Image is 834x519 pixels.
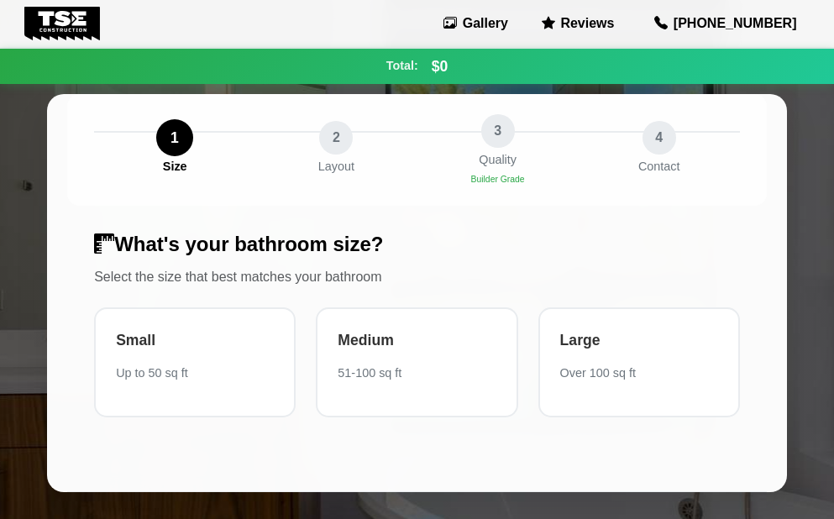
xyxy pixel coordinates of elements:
span: Total: [386,57,418,76]
img: Tse Construction [24,7,101,40]
p: Select the size that best matches your bathroom [94,267,740,287]
h3: What's your bathroom size? [94,233,740,257]
div: Up to 50 sq ft [116,364,274,381]
div: Layout [318,158,354,176]
div: Medium [338,329,496,351]
a: Gallery [437,10,515,37]
div: Quality [479,151,517,170]
div: Size [163,158,187,176]
a: [PHONE_NUMBER] [641,7,810,40]
div: 4 [643,121,676,155]
a: Reviews [535,10,621,37]
div: 51-100 sq ft [338,364,496,381]
div: Over 100 sq ft [560,364,718,381]
div: Builder Grade [471,173,525,186]
div: Large [560,329,718,351]
div: 2 [319,121,353,155]
div: 3 [481,114,515,148]
div: Small [116,329,274,351]
div: 1 [156,119,193,156]
div: Contact [638,158,680,176]
span: $0 [432,55,448,77]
